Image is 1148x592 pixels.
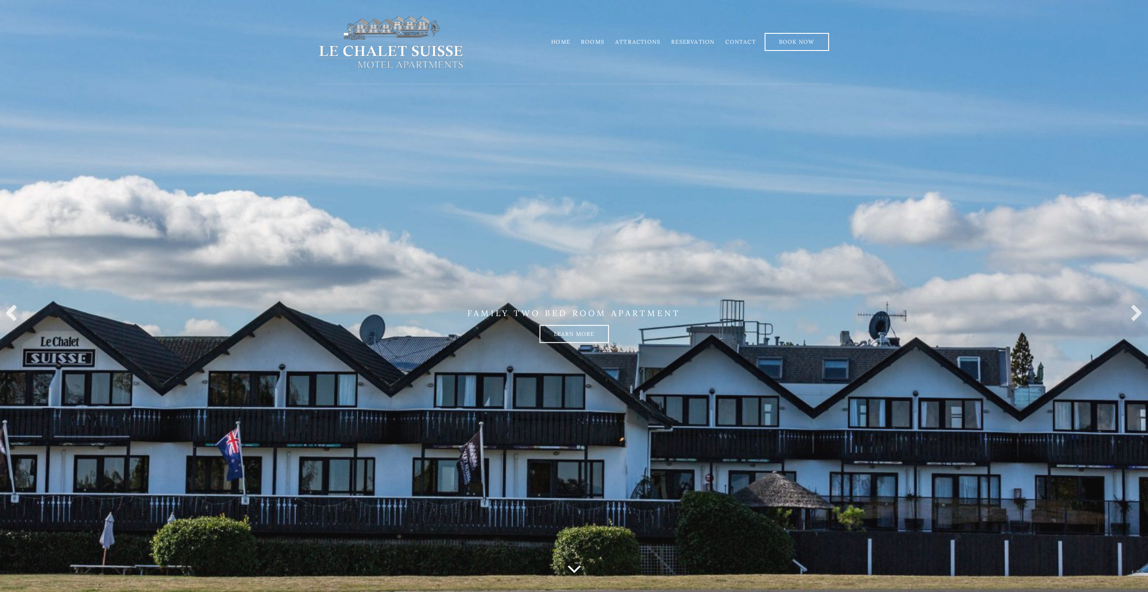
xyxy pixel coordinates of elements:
a: Book Now [765,33,829,51]
a: Contact [725,38,756,45]
a: Reservation [671,38,715,45]
img: lechaletsuisse [317,15,465,69]
a: Rooms [581,38,604,45]
a: Home [551,38,570,45]
a: Attractions [615,38,660,45]
p: FAMILY TWO BED ROOM APARTMENT [317,308,831,318]
a: Learn more [539,325,609,343]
